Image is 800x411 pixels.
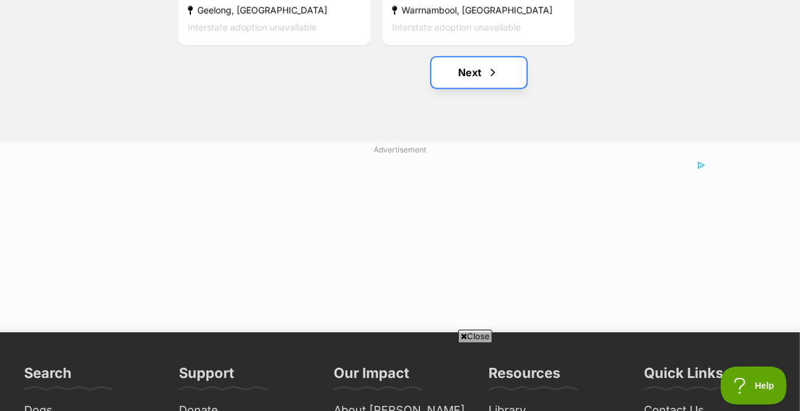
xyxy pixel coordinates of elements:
[392,1,565,18] div: Warrnambool, [GEOGRAPHIC_DATA]
[169,347,631,405] iframe: Advertisement
[431,57,527,88] a: Next page
[721,367,787,405] iframe: Help Scout Beacon - Open
[644,364,723,389] h3: Quick Links
[188,21,317,32] span: Interstate adoption unavailable
[24,364,72,389] h3: Search
[458,330,492,342] span: Close
[177,57,781,88] nav: Pagination
[188,1,361,18] div: Geelong, [GEOGRAPHIC_DATA]
[392,21,521,32] span: Interstate adoption unavailable
[93,161,708,320] iframe: Advertisement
